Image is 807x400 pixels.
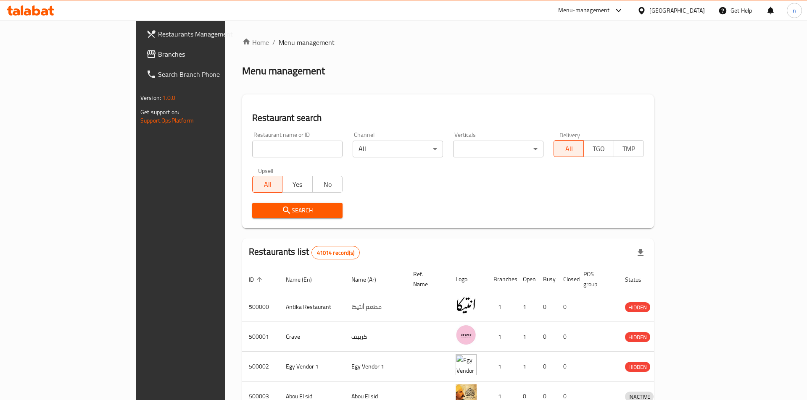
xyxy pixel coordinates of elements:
[456,354,477,375] img: Egy Vendor 1
[536,292,556,322] td: 0
[556,322,577,352] td: 0
[487,352,516,382] td: 1
[158,49,264,59] span: Branches
[140,107,179,118] span: Get support on:
[249,246,360,259] h2: Restaurants list
[487,322,516,352] td: 1
[272,37,275,47] li: /
[558,5,610,16] div: Menu-management
[252,203,343,218] button: Search
[140,44,271,64] a: Branches
[625,362,650,372] span: HIDDEN
[456,324,477,345] img: Crave
[536,322,556,352] td: 0
[162,92,175,103] span: 1.0.0
[286,178,309,191] span: Yes
[625,332,650,342] span: HIDDEN
[625,303,650,312] span: HIDDEN
[345,352,406,382] td: Egy Vendor 1
[516,322,536,352] td: 1
[279,352,345,382] td: Egy Vendor 1
[487,267,516,292] th: Branches
[345,292,406,322] td: مطعم أنتيكا
[556,352,577,382] td: 0
[312,176,343,193] button: No
[249,275,265,285] span: ID
[617,143,641,155] span: TMP
[140,115,194,126] a: Support.OpsPlatform
[556,292,577,322] td: 0
[258,167,274,173] label: Upsell
[279,322,345,352] td: Crave
[353,141,443,157] div: All
[625,362,650,372] div: HIDDEN
[140,92,161,103] span: Version:
[630,243,651,263] div: Export file
[536,352,556,382] td: 0
[536,267,556,292] th: Busy
[351,275,387,285] span: Name (Ar)
[242,37,654,47] nav: breadcrumb
[557,143,580,155] span: All
[140,24,271,44] a: Restaurants Management
[259,205,336,216] span: Search
[158,29,264,39] span: Restaurants Management
[316,178,339,191] span: No
[516,267,536,292] th: Open
[587,143,610,155] span: TGO
[279,37,335,47] span: Menu management
[614,140,644,157] button: TMP
[140,64,271,84] a: Search Branch Phone
[311,246,360,259] div: Total records count
[516,352,536,382] td: 1
[487,292,516,322] td: 1
[279,292,345,322] td: Antika Restaurant
[516,292,536,322] td: 1
[556,267,577,292] th: Closed
[242,64,325,78] h2: Menu management
[649,6,705,15] div: [GEOGRAPHIC_DATA]
[625,275,652,285] span: Status
[312,249,359,257] span: 41014 record(s)
[625,332,650,342] div: HIDDEN
[554,140,584,157] button: All
[449,267,487,292] th: Logo
[158,69,264,79] span: Search Branch Phone
[413,269,439,289] span: Ref. Name
[252,176,282,193] button: All
[793,6,796,15] span: n
[345,322,406,352] td: كرييف
[456,295,477,316] img: Antika Restaurant
[252,141,343,157] input: Search for restaurant name or ID..
[282,176,312,193] button: Yes
[256,178,279,191] span: All
[286,275,323,285] span: Name (En)
[559,132,580,138] label: Delivery
[453,141,543,157] div: ​
[252,112,644,124] h2: Restaurant search
[583,269,608,289] span: POS group
[583,140,614,157] button: TGO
